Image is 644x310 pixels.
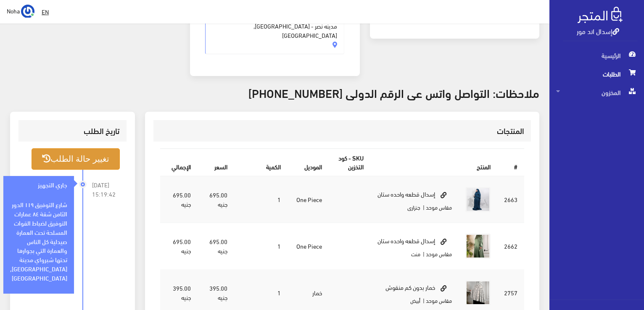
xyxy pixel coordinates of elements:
[234,176,288,223] td: 1
[38,180,67,189] strong: جاري التجهيز
[370,176,459,223] td: إسدال قطعه واحده ستان
[7,4,34,18] a: ... Noha
[497,176,524,223] td: 2663
[92,180,120,199] span: [DATE] 15:19:42
[198,149,234,176] th: السعر
[426,295,452,305] small: مقاس موحد
[160,149,198,176] th: اﻹجمالي
[370,223,459,270] td: إسدال قطعه واحده ستان
[21,5,34,18] img: ...
[407,202,425,212] small: | جنزارى
[578,7,623,23] img: .
[556,46,637,65] span: الرئيسية
[234,149,288,176] th: الكمية
[556,83,637,102] span: المخزون
[288,176,329,223] td: One Piece
[32,148,120,170] button: تغيير حالة الطلب
[160,127,524,135] h3: المنتجات
[329,149,370,176] th: SKU - كود التخزين
[426,249,452,259] small: مقاس موحد
[411,249,425,259] small: | منت
[549,83,644,102] a: المخزون
[198,176,234,223] td: 695.00 جنيه
[160,176,198,223] td: 695.00 جنيه
[25,127,120,135] h3: تاريخ الطلب
[370,149,497,176] th: المنتج
[38,4,52,19] a: EN
[410,295,425,305] small: | أبيض
[7,5,20,16] span: Noha
[549,65,644,83] a: الطلبات
[288,223,329,270] td: One Piece
[556,65,637,83] span: الطلبات
[426,202,452,212] small: مقاس موحد
[497,223,524,270] td: 2662
[577,25,619,37] a: إسدال اند مور
[198,223,234,270] td: 695.00 جنيه
[549,46,644,65] a: الرئيسية
[42,6,49,17] u: EN
[497,149,524,176] th: #
[10,200,67,283] strong: شارع التوفيق ١١٩ الدور الثامن شقة ٨٤ عمارات التوفيق لضباط القوات المسلحة تحت العمارة صيدلية كل ال...
[10,86,539,99] h3: ملاحظات: التواصل واتس عى الرقم الدولى [PHONE_NUMBER]
[288,149,329,176] th: الموديل
[234,223,288,270] td: 1
[160,223,198,270] td: 695.00 جنيه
